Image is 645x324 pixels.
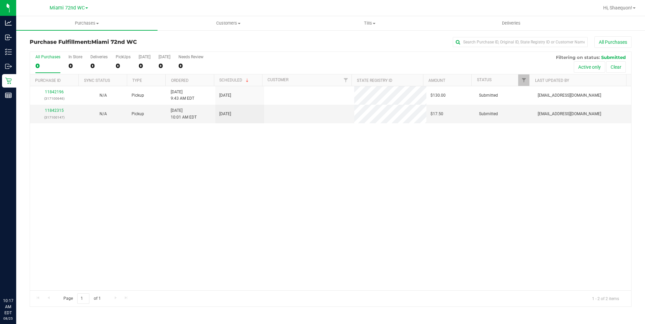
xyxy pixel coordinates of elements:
[574,61,605,73] button: Active only
[5,48,12,55] inline-svg: Inventory
[535,78,569,83] a: Last Updated By
[518,74,529,86] a: Filter
[587,293,624,303] span: 1 - 2 of 2 items
[45,90,64,94] a: 11842196
[219,92,231,99] span: [DATE]
[5,92,12,99] inline-svg: Reports
[139,62,150,70] div: 0
[34,95,75,102] p: (317100646)
[5,20,12,26] inline-svg: Analytics
[35,78,61,83] a: Purchase ID
[90,55,108,59] div: Deliveries
[68,62,82,70] div: 0
[35,62,60,70] div: 0
[441,16,582,30] a: Deliveries
[219,111,231,117] span: [DATE]
[5,77,12,84] inline-svg: Retail
[300,20,440,26] span: Tills
[45,108,64,113] a: 11842315
[68,55,82,59] div: In Store
[178,55,203,59] div: Needs Review
[430,111,443,117] span: $17.50
[90,62,108,70] div: 0
[477,77,492,82] a: Status
[139,55,150,59] div: [DATE]
[7,270,27,290] iframe: Resource center
[132,111,144,117] span: Pickup
[5,63,12,70] inline-svg: Outbound
[493,20,530,26] span: Deliveries
[84,78,110,83] a: Sync Status
[219,78,250,83] a: Scheduled
[178,62,203,70] div: 0
[268,77,288,82] a: Customer
[171,89,194,102] span: [DATE] 9:43 AM EDT
[35,55,60,59] div: All Purchases
[430,92,446,99] span: $130.00
[340,74,352,86] a: Filter
[158,20,299,26] span: Customers
[453,37,588,47] input: Search Purchase ID, Original ID, State Registry ID or Customer Name...
[3,316,13,321] p: 08/25
[100,111,107,116] span: Not Applicable
[428,78,445,83] a: Amount
[606,61,626,73] button: Clear
[171,107,197,120] span: [DATE] 10:01 AM EDT
[159,62,170,70] div: 0
[601,55,626,60] span: Submitted
[357,78,392,83] a: State Registry ID
[556,55,600,60] span: Filtering on status:
[5,34,12,41] inline-svg: Inbound
[479,111,498,117] span: Submitted
[91,39,137,45] span: Miami 72nd WC
[159,55,170,59] div: [DATE]
[603,5,632,10] span: Hi, Shaequon!
[479,92,498,99] span: Submitted
[77,293,89,304] input: 1
[100,92,107,99] button: N/A
[100,111,107,117] button: N/A
[16,16,158,30] a: Purchases
[116,62,131,70] div: 0
[16,20,158,26] span: Purchases
[538,111,601,117] span: [EMAIL_ADDRESS][DOMAIN_NAME]
[158,16,299,30] a: Customers
[132,92,144,99] span: Pickup
[171,78,189,83] a: Ordered
[299,16,441,30] a: Tills
[3,298,13,316] p: 10:17 AM EDT
[116,55,131,59] div: PickUps
[50,5,85,11] span: Miami 72nd WC
[594,36,632,48] button: All Purchases
[538,92,601,99] span: [EMAIL_ADDRESS][DOMAIN_NAME]
[132,78,142,83] a: Type
[34,114,75,121] p: (317100147)
[30,39,230,45] h3: Purchase Fulfillment:
[58,293,106,304] span: Page of 1
[100,93,107,98] span: Not Applicable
